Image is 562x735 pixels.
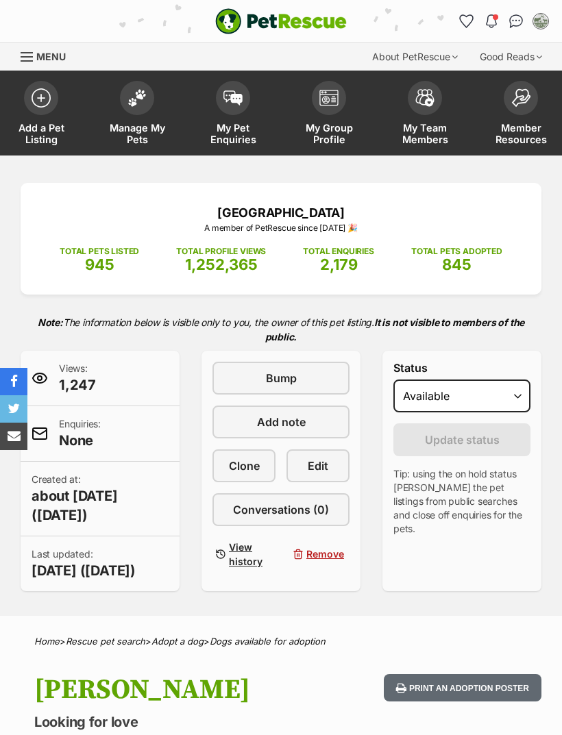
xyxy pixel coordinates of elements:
img: chat-41dd97257d64d25036548639549fe6c8038ab92f7586957e7f3b1b290dea8141.svg [509,14,524,28]
span: Conversations (0) [233,501,329,518]
span: Clone [229,458,260,474]
a: Conversations [505,10,527,32]
p: Created at: [32,473,169,525]
img: add-pet-listing-icon-0afa8454b4691262ce3f59096e99ab1cd57d4a30225e0717b998d2c9b9846f56.svg [32,88,51,108]
img: Willow Tree Sanctuary profile pic [534,14,548,28]
button: My account [530,10,552,32]
h1: [PERSON_NAME] [34,674,347,706]
span: Edit [308,458,328,474]
button: Update status [393,423,530,456]
span: My Team Members [394,122,456,145]
strong: It is not visible to members of the public. [265,316,524,342]
div: Good Reads [470,43,552,71]
p: TOTAL ENQUIRIES [303,245,374,258]
span: View history [229,540,270,569]
span: 1,252,365 [185,256,258,273]
button: Notifications [480,10,502,32]
p: The information below is visible only to you, the owner of this pet listing. [21,308,541,351]
span: 845 [442,256,472,273]
span: Manage My Pets [106,122,168,145]
button: Remove [286,537,350,571]
a: My Group Profile [281,74,377,155]
span: Remove [306,547,344,561]
span: 1,247 [59,375,96,395]
p: Enquiries: [59,417,101,450]
img: manage-my-pets-icon-02211641906a0b7f246fdf0571729dbe1e7629f14944591b6c1af311fb30b64b.svg [127,89,147,107]
span: Menu [36,51,66,62]
a: Add note [212,406,350,438]
a: Clone [212,449,276,482]
span: 945 [85,256,114,273]
a: Adopt a dog [151,636,204,647]
p: Looking for love [34,712,347,732]
a: Bump [212,362,350,395]
p: TOTAL PETS LISTED [60,245,139,258]
label: Status [393,362,530,374]
button: Print an adoption poster [384,674,541,702]
div: About PetRescue [363,43,467,71]
ul: Account quick links [456,10,552,32]
img: team-members-icon-5396bd8760b3fe7c0b43da4ab00e1e3bb1a5d9ba89233759b79545d2d3fc5d0d.svg [415,89,435,107]
a: View history [212,537,276,571]
span: None [59,431,101,450]
img: logo-e224e6f780fb5917bec1dbf3a21bbac754714ae5b6737aabdf751b685950b380.svg [215,8,347,34]
a: Favourites [456,10,478,32]
strong: Note: [38,316,63,328]
span: [DATE] ([DATE]) [32,561,136,580]
span: 2,179 [320,256,358,273]
a: Conversations (0) [212,493,350,526]
p: [GEOGRAPHIC_DATA] [41,203,521,222]
img: group-profile-icon-3fa3cf56718a62981997c0bc7e787c4b2cf8bcc04b72c1350f741eb67cf2f40e.svg [319,90,339,106]
span: Add a Pet Listing [10,122,72,145]
a: My Team Members [377,74,473,155]
a: My Pet Enquiries [185,74,281,155]
a: Edit [286,449,350,482]
img: pet-enquiries-icon-7e3ad2cf08bfb03b45e93fb7055b45f3efa6380592205ae92323e6603595dc1f.svg [223,90,243,105]
p: TOTAL PROFILE VIEWS [176,245,266,258]
p: Last updated: [32,547,136,580]
span: Add note [257,414,306,430]
a: Manage My Pets [89,74,185,155]
span: about [DATE] ([DATE]) [32,486,169,525]
a: Menu [21,43,75,68]
img: member-resources-icon-8e73f808a243e03378d46382f2149f9095a855e16c252ad45f914b54edf8863c.svg [511,88,530,107]
a: Rescue pet search [66,636,145,647]
span: My Pet Enquiries [202,122,264,145]
a: PetRescue [215,8,347,34]
a: Home [34,636,60,647]
span: My Group Profile [298,122,360,145]
span: Member Resources [490,122,552,145]
span: Update status [425,432,500,448]
a: Dogs available for adoption [210,636,326,647]
img: notifications-46538b983faf8c2785f20acdc204bb7945ddae34d4c08c2a6579f10ce5e182be.svg [486,14,497,28]
p: Views: [59,362,96,395]
p: Tip: using the on hold status [PERSON_NAME] the pet listings from public searches and close off e... [393,467,530,536]
p: TOTAL PETS ADOPTED [411,245,502,258]
span: Bump [266,370,297,386]
p: A member of PetRescue since [DATE] 🎉 [41,222,521,234]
